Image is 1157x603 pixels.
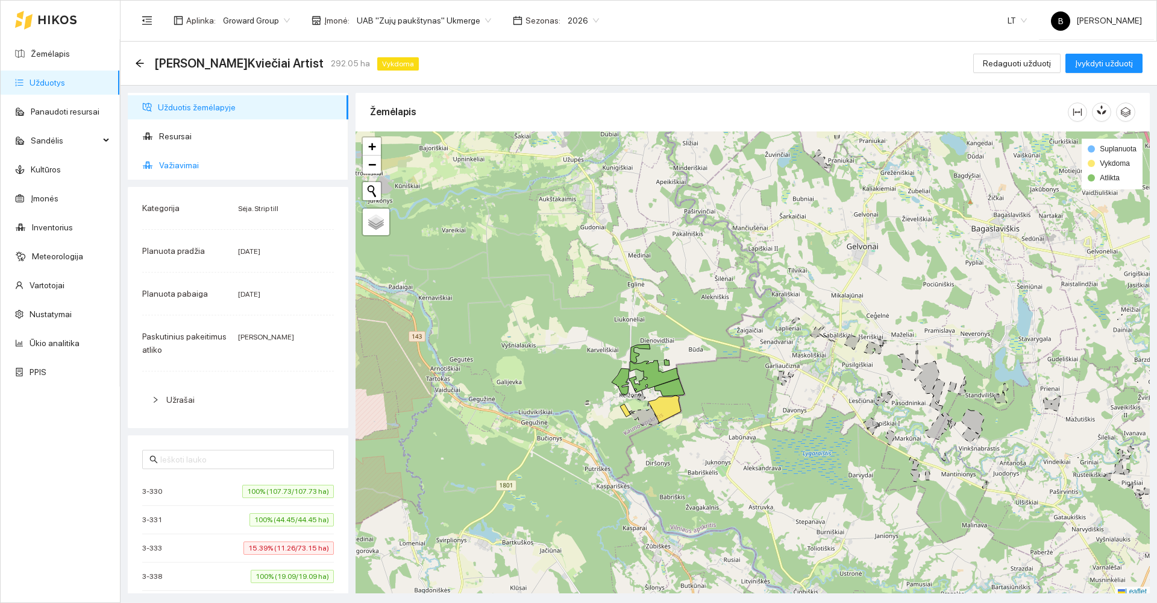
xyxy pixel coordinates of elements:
span: calendar [513,16,522,25]
span: [PERSON_NAME] [238,333,294,341]
span: Vykdoma [1100,159,1130,168]
a: Žemėlapis [31,49,70,58]
span: − [368,157,376,172]
span: Planuota pabaiga [142,289,208,298]
span: UAB "Zujų paukštynas" Ukmerge [357,11,491,30]
span: Įmonė : [324,14,350,27]
a: PPIS [30,367,46,377]
span: 100% (44.45/44.45 ha) [249,513,334,526]
span: Kategorija [142,203,180,213]
span: Atlikta [1100,174,1120,182]
span: [DATE] [238,247,260,256]
span: [PERSON_NAME] [1051,16,1142,25]
a: Vartotojai [30,280,64,290]
span: Aplinka : [186,14,216,27]
a: Zoom out [363,156,381,174]
span: 3-333 [142,542,168,554]
span: 2026 [568,11,599,30]
span: Redaguoti užduotį [983,57,1051,70]
span: Resursai [159,124,339,148]
span: Suplanuota [1100,145,1137,153]
a: Kultūros [31,165,61,174]
span: 3-331 [142,514,168,526]
span: 100% (19.09/19.09 ha) [251,570,334,583]
span: Planuota pradžia [142,246,205,256]
div: Atgal [135,58,145,69]
a: Meteorologija [32,251,83,261]
button: Įvykdyti užduotį [1065,54,1143,73]
span: 3-338 [142,570,168,582]
span: Sandėlis [31,128,99,153]
span: layout [174,16,183,25]
span: Vykdoma [377,57,419,71]
span: Užduotis žemėlapyje [158,95,339,119]
a: Nustatymai [30,309,72,319]
span: 15.39% (11.26/73.15 ha) [243,541,334,555]
a: Zoom in [363,137,381,156]
button: column-width [1068,103,1087,122]
span: Įvykdyti užduotį [1075,57,1133,70]
span: 100% (107.73/107.73 ha) [242,485,334,498]
span: Paskutinius pakeitimus atliko [142,332,227,355]
span: arrow-left [135,58,145,68]
span: B [1058,11,1064,31]
a: Panaudoti resursai [31,107,99,116]
span: Važiavimai [159,153,339,177]
a: Užduotys [30,78,65,87]
a: Įmonės [31,194,58,203]
span: Užrašai [166,395,195,405]
span: Sėja Ž.Kviečiai Artist [154,54,324,73]
span: right [152,396,159,403]
span: column-width [1068,107,1086,117]
span: 292.05 ha [331,57,370,70]
button: Redaguoti užduotį [973,54,1061,73]
a: Redaguoti užduotį [973,58,1061,68]
a: Ūkio analitika [30,338,80,348]
span: [DATE] [238,290,260,298]
button: Initiate a new search [363,182,381,200]
span: search [149,455,158,464]
div: Žemėlapis [370,95,1068,129]
button: menu-fold [135,8,159,33]
input: Ieškoti lauko [160,453,327,466]
a: Leaflet [1118,587,1147,596]
span: menu-fold [142,15,152,26]
span: Groward Group [223,11,290,30]
span: Sezonas : [525,14,560,27]
a: Layers [363,209,389,235]
a: Inventorius [32,223,73,232]
span: shop [312,16,321,25]
span: Sėja. Strip till [238,204,278,213]
div: Užrašai [142,386,334,414]
span: 3-330 [142,485,168,497]
span: LT [1008,11,1027,30]
span: + [368,139,376,154]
